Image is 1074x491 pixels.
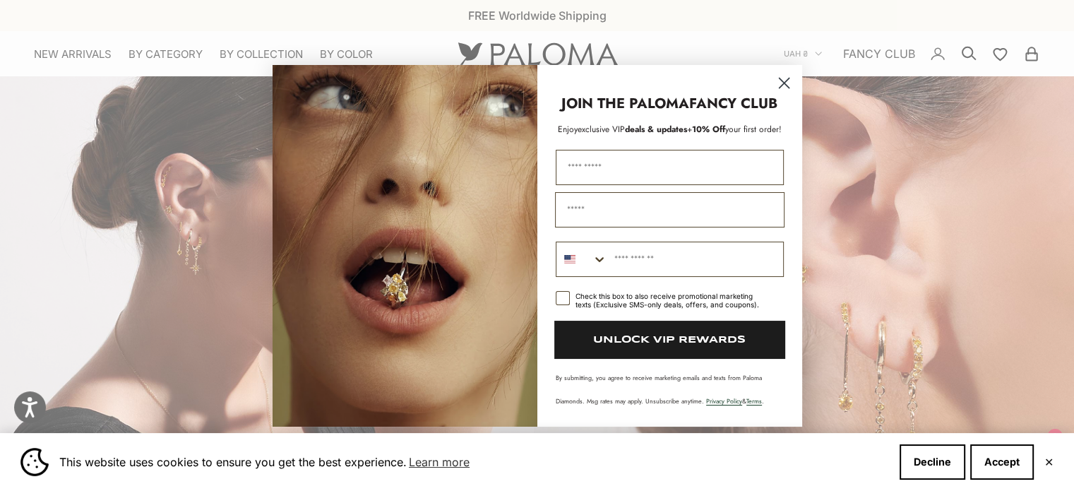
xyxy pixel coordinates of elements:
strong: JOIN THE PALOMA [561,93,689,114]
div: Check this box to also receive promotional marketing texts (Exclusive SMS-only deals, offers, and... [575,292,767,309]
button: Close dialog [772,71,796,95]
img: Loading... [273,65,537,427]
span: Enjoy [558,123,578,136]
strong: FANCY CLUB [689,93,777,114]
input: Email [555,192,784,227]
span: 10% Off [692,123,725,136]
p: By submitting, you agree to receive marketing emails and texts from Paloma Diamonds. Msg rates ma... [556,373,784,406]
button: Close [1044,458,1054,466]
a: Learn more [407,451,472,473]
img: United States [564,254,575,265]
span: exclusive VIP [578,123,625,136]
a: Terms [746,396,762,406]
button: Search Countries [556,242,607,276]
input: First Name [556,150,784,185]
a: Privacy Policy [706,396,742,406]
span: This website uses cookies to ensure you get the best experience. [59,451,888,473]
span: & . [706,396,764,406]
img: Cookie banner [20,448,49,476]
input: Phone Number [607,242,783,276]
button: Accept [970,444,1034,480]
span: deals & updates [578,123,687,136]
button: UNLOCK VIP REWARDS [554,321,785,359]
button: Decline [900,444,965,480]
span: + your first order! [687,123,782,136]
